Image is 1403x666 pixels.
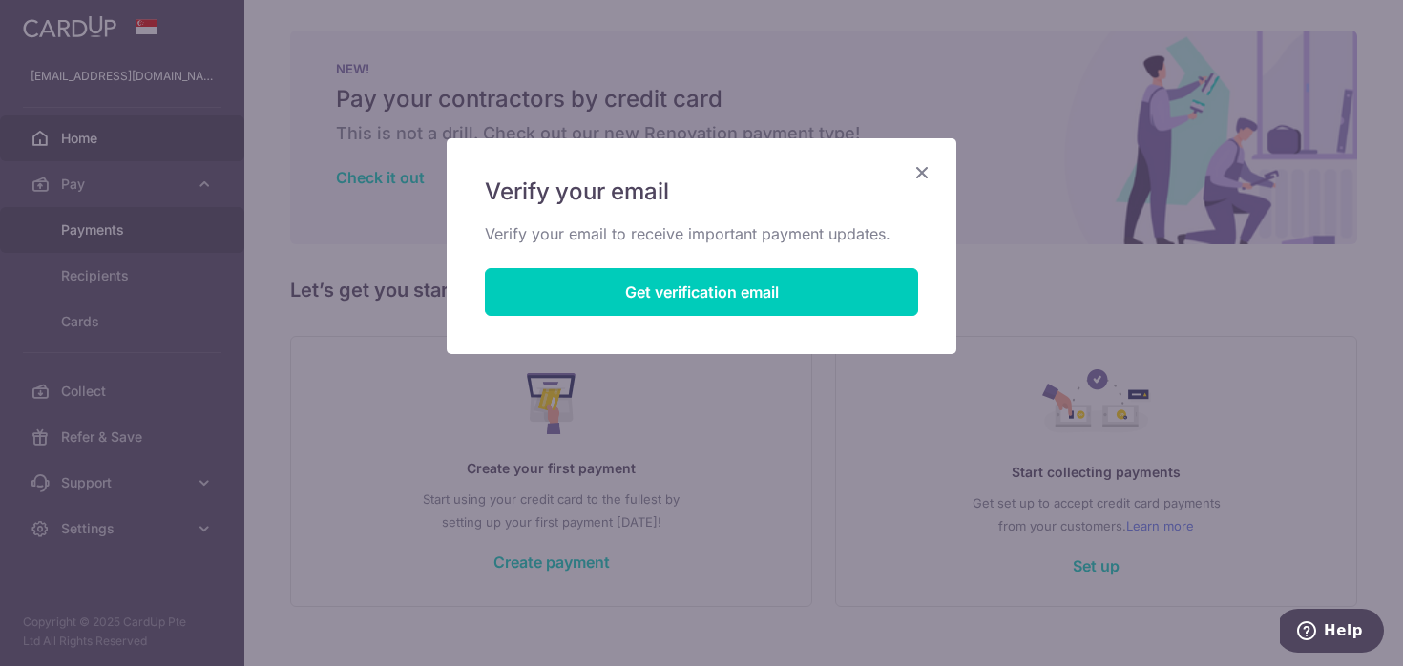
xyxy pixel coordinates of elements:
[485,268,918,316] button: Get verification email
[485,177,669,207] span: Verify your email
[485,222,918,245] p: Verify your email to receive important payment updates.
[1280,609,1384,656] iframe: Opens a widget where you can find more information
[911,161,933,184] button: Close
